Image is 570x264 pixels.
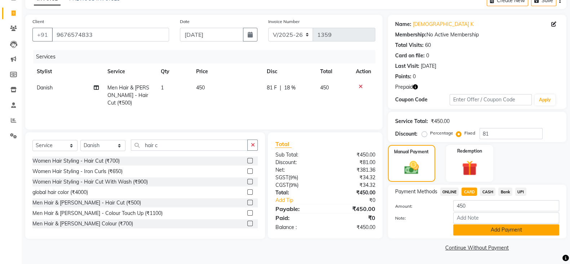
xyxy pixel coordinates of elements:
span: 81 F [267,84,277,92]
div: 0 [426,52,429,60]
button: +91 [32,28,53,41]
span: Total [275,140,292,148]
div: Points: [395,73,411,80]
label: Note: [390,215,448,221]
div: ₹450.00 [431,118,450,125]
img: _cash.svg [400,159,423,176]
a: Continue Without Payment [389,244,565,252]
span: Bank [498,188,512,196]
span: Danish [37,84,53,91]
div: Total Visits: [395,41,424,49]
div: Balance : [270,224,325,231]
label: Client [32,18,44,25]
div: Discount: [395,130,417,138]
div: ₹381.36 [325,166,381,174]
div: Payable: [270,204,325,213]
th: Price [192,63,262,80]
span: 18 % [284,84,296,92]
div: Last Visit: [395,62,419,70]
div: ₹450.00 [325,204,381,213]
span: CASH [480,188,495,196]
span: 9% [290,175,296,180]
div: Sub Total: [270,151,325,159]
div: 0 [413,73,416,80]
span: Payment Methods [395,188,437,195]
div: ₹0 [335,197,381,204]
th: Disc [262,63,316,80]
th: Qty [156,63,192,80]
div: Total: [270,189,325,197]
span: 450 [320,84,329,91]
div: Women Hair Styling - Hair Cut (₹700) [32,157,120,165]
a: Add Tip [270,197,334,204]
div: Men Hair & [PERSON_NAME] - Hair Cut (₹500) [32,199,141,207]
label: Percentage [430,130,453,136]
div: Name: [395,21,411,28]
span: Prepaid [395,83,413,91]
img: _gift.svg [457,159,482,177]
input: Enter Offer / Coupon Code [450,94,532,105]
div: [DATE] [421,62,436,70]
div: Discount: [270,159,325,166]
div: Paid: [270,214,325,222]
div: ( ) [270,181,325,189]
span: 9% [290,182,297,188]
span: CARD [461,188,477,196]
div: 60 [425,41,431,49]
div: Coupon Code [395,96,450,104]
div: ₹450.00 [325,189,381,197]
div: Women Hair Styling - Hair Cut With Wash (₹900) [32,178,148,186]
div: ₹34.32 [325,174,381,181]
label: Invoice Number [268,18,300,25]
label: Manual Payment [394,149,429,155]
th: Total [316,63,352,80]
span: UPI [515,188,526,196]
div: ₹34.32 [325,181,381,189]
th: Action [352,63,375,80]
input: Amount [453,200,559,211]
div: Service Total: [395,118,428,125]
div: ₹81.00 [325,159,381,166]
div: Services [33,50,381,63]
th: Stylist [32,63,103,80]
div: Card on file: [395,52,425,60]
span: CGST [275,182,288,188]
div: Men Hair & [PERSON_NAME] Colour (₹700) [32,220,133,228]
div: Membership: [395,31,427,39]
div: Women Hair Styling - Iron Curls (₹650) [32,168,123,175]
a: [DEMOGRAPHIC_DATA] K [413,21,474,28]
span: 450 [196,84,205,91]
label: Fixed [464,130,475,136]
span: | [280,84,281,92]
div: Net: [270,166,325,174]
input: Search by Name/Mobile/Email/Code [52,28,169,41]
span: Men Hair & [PERSON_NAME] - Hair Cut (₹500) [107,84,149,106]
label: Redemption [457,148,482,154]
div: No Active Membership [395,31,559,39]
div: ₹0 [325,214,381,222]
span: SGST [275,174,288,181]
span: ONLINE [440,188,459,196]
span: 1 [161,84,164,91]
input: Search or Scan [131,140,248,151]
button: Add Payment [453,224,559,236]
th: Service [103,63,156,80]
div: ₹450.00 [325,224,381,231]
label: Date [180,18,190,25]
label: Amount: [390,203,448,210]
div: ₹450.00 [325,151,381,159]
div: Men Hair & [PERSON_NAME] - Colour Touch Up (₹1100) [32,210,163,217]
button: Apply [535,94,555,105]
div: global hair color (₹4000) [32,189,88,196]
div: ( ) [270,174,325,181]
input: Add Note [453,212,559,224]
